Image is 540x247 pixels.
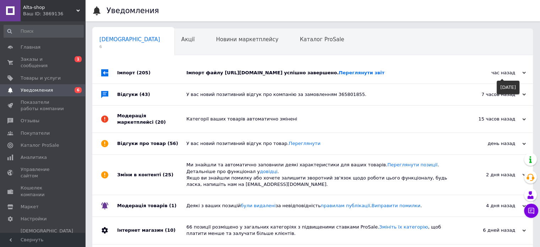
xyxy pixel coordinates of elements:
[117,155,186,195] div: Зміни в контенті
[216,36,278,43] span: Новини маркетплейсу
[21,99,66,112] span: Показатели работы компании
[117,84,186,105] div: Відгуки
[4,25,84,38] input: Поиск
[524,204,538,218] button: Чат с покупателем
[140,92,150,97] span: (43)
[169,203,176,208] span: (1)
[75,56,82,62] span: 1
[21,142,59,149] span: Каталог ProSale
[289,141,320,146] a: Переглянути
[165,227,175,233] span: (10)
[186,91,455,98] div: У вас новий позитивний відгук про компанію за замовленням 365801855.
[163,172,173,177] span: (25)
[21,75,61,81] span: Товары и услуги
[186,116,455,122] div: Категорії ваших товарів автоматично змінені
[168,141,178,146] span: (56)
[21,154,47,161] span: Аналитика
[186,162,455,188] div: Ми знайшли та автоматично заповнили деякі характеристики для ваших товарів. . Детальніше про функ...
[21,44,40,50] span: Главная
[455,91,526,98] div: 7 часов назад
[107,6,159,15] h1: Уведомления
[321,203,370,208] a: правилам публікації
[117,106,186,133] div: Модерація маркетплейсі
[21,56,66,69] span: Заказы и сообщения
[117,62,186,84] div: Імпорт
[387,162,437,167] a: Переглянути позиції
[23,11,85,17] div: Ваш ID: 3869136
[99,44,160,49] span: 6
[455,227,526,233] div: 6 дней назад
[300,36,344,43] span: Каталог ProSale
[379,224,428,230] a: Змініть їх категорію
[455,172,526,178] div: 2 дня назад
[99,36,160,43] span: [DEMOGRAPHIC_DATA]
[155,119,166,125] span: (20)
[186,224,455,237] div: 66 позиції розміщено у загальних категоріях з підвищеними ставками ProSale. , щоб платити менше т...
[241,203,276,208] a: були видалені
[21,118,39,124] span: Отзывы
[371,203,420,208] a: Виправити помилки
[117,195,186,216] div: Модерація товарів
[117,217,186,244] div: Інтернет магазин
[455,140,526,147] div: день назад
[21,87,53,93] span: Уведомления
[339,70,384,75] a: Переглянути звіт
[186,203,455,209] div: Деякі з ваших позицій за невідповідність . .
[21,130,50,136] span: Покупатели
[455,203,526,209] div: 4 дня назад
[21,185,66,198] span: Кошелек компании
[455,116,526,122] div: 15 часов назад
[21,204,39,210] span: Маркет
[21,166,66,179] span: Управление сайтом
[75,87,82,93] span: 6
[497,81,519,94] div: [DATE]
[186,140,455,147] div: У вас новий позитивний відгук про товар.
[23,4,76,11] span: Alta-shop
[117,133,186,154] div: Відгуки про товар
[21,216,47,222] span: Настройки
[137,70,151,75] span: (205)
[260,169,278,174] a: довідці
[455,70,526,76] div: час назад
[186,70,455,76] div: Імпорт файлу [URL][DOMAIN_NAME] успішно завершено.
[181,36,195,43] span: Акції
